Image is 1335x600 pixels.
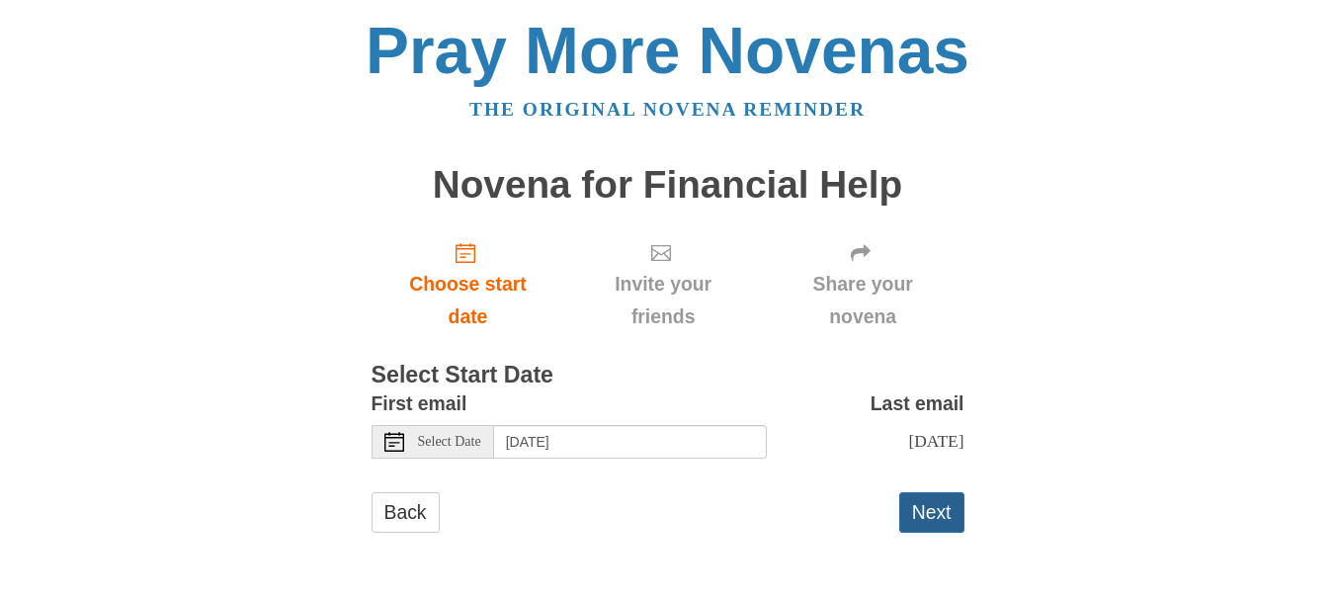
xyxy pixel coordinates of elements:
a: Choose start date [372,225,565,343]
span: [DATE] [908,431,963,451]
label: Last email [871,387,964,420]
h3: Select Start Date [372,363,964,388]
div: Click "Next" to confirm your start date first. [762,225,964,343]
span: Choose start date [391,268,545,333]
h1: Novena for Financial Help [372,164,964,207]
span: Select Date [418,435,481,449]
a: Pray More Novenas [366,14,969,87]
label: First email [372,387,467,420]
span: Share your novena [782,268,945,333]
a: The original novena reminder [469,99,866,120]
span: Invite your friends [584,268,741,333]
div: Click "Next" to confirm your start date first. [564,225,761,343]
button: Next [899,492,964,533]
a: Back [372,492,440,533]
